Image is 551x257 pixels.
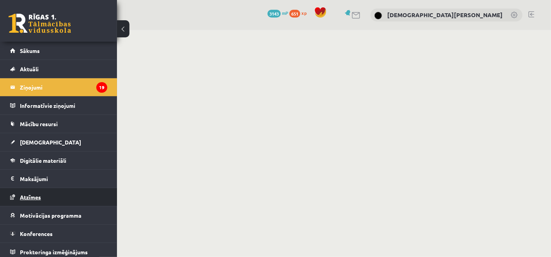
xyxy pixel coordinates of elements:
[20,139,81,146] span: [DEMOGRAPHIC_DATA]
[268,10,281,18] span: 3143
[374,12,382,19] img: Kristiāna Hofmane
[387,11,503,19] a: [DEMOGRAPHIC_DATA][PERSON_NAME]
[20,65,39,72] span: Aktuāli
[289,10,300,18] span: 651
[20,97,107,114] legend: Informatīvie ziņojumi
[10,225,107,243] a: Konferences
[10,115,107,133] a: Mācību resursi
[20,248,88,255] span: Proktoringa izmēģinājums
[268,10,288,16] a: 3143 mP
[10,206,107,224] a: Motivācijas programma
[20,47,40,54] span: Sākums
[10,42,107,60] a: Sākums
[20,170,107,188] legend: Maksājumi
[20,194,41,201] span: Atzīmes
[282,10,288,16] span: mP
[10,60,107,78] a: Aktuāli
[10,170,107,188] a: Maksājumi
[10,97,107,114] a: Informatīvie ziņojumi
[9,14,71,33] a: Rīgas 1. Tālmācības vidusskola
[20,120,58,127] span: Mācību resursi
[96,82,107,93] i: 19
[20,230,53,237] span: Konferences
[10,133,107,151] a: [DEMOGRAPHIC_DATA]
[289,10,310,16] a: 651 xp
[10,151,107,169] a: Digitālie materiāli
[10,188,107,206] a: Atzīmes
[10,78,107,96] a: Ziņojumi19
[20,212,81,219] span: Motivācijas programma
[20,157,66,164] span: Digitālie materiāli
[301,10,307,16] span: xp
[20,78,107,96] legend: Ziņojumi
